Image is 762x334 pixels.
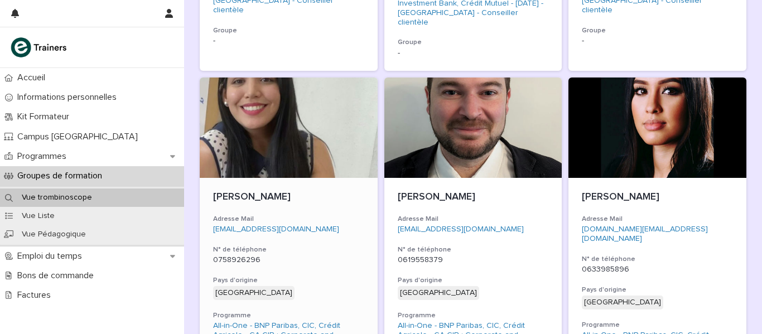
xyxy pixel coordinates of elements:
p: Informations personnelles [13,92,126,103]
p: [PERSON_NAME] [213,191,364,204]
p: - [213,36,364,46]
h3: Adresse Mail [582,215,733,224]
img: K0CqGN7SDeD6s4JG8KQk [9,36,70,59]
p: Vue Pédagogique [13,230,95,239]
a: [EMAIL_ADDRESS][DOMAIN_NAME] [398,225,524,233]
h3: Programme [213,311,364,320]
div: [GEOGRAPHIC_DATA] [213,286,295,300]
p: 0758926296 [213,255,364,265]
h3: Groupe [398,38,549,47]
h3: Programme [398,311,549,320]
div: [GEOGRAPHIC_DATA] [582,296,663,309]
h3: N° de téléphone [582,255,733,264]
p: [PERSON_NAME] [398,191,549,204]
h3: N° de téléphone [398,245,549,254]
p: Emploi du temps [13,251,91,262]
h3: Programme [582,321,733,330]
p: Programmes [13,151,75,162]
div: [GEOGRAPHIC_DATA] [398,286,479,300]
h3: Groupe [213,26,364,35]
h3: Pays d'origine [582,285,733,294]
h3: Adresse Mail [398,215,549,224]
p: Groupes de formation [13,171,111,181]
h3: Pays d'origine [398,276,549,285]
p: Vue Liste [13,211,64,221]
p: 0619558379 [398,255,549,265]
h3: N° de téléphone [213,245,364,254]
p: Campus [GEOGRAPHIC_DATA] [13,132,147,142]
p: - [582,36,733,46]
p: - [398,49,549,58]
h3: Pays d'origine [213,276,364,285]
p: Bons de commande [13,270,103,281]
p: Factures [13,290,60,301]
p: [PERSON_NAME] [582,191,733,204]
p: Kit Formateur [13,112,78,122]
p: Vue trombinoscope [13,193,101,202]
p: Accueil [13,72,54,83]
h3: Groupe [582,26,733,35]
p: 0633985896 [582,265,733,274]
a: [DOMAIN_NAME][EMAIL_ADDRESS][DOMAIN_NAME] [582,225,708,243]
h3: Adresse Mail [213,215,364,224]
a: [EMAIL_ADDRESS][DOMAIN_NAME] [213,225,339,233]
